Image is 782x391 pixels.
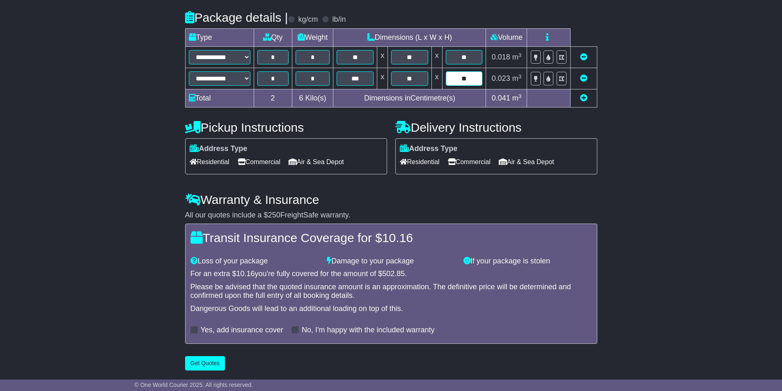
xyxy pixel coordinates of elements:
h4: Warranty & Insurance [185,193,597,206]
td: Weight [292,29,333,47]
td: Total [185,89,254,107]
td: x [431,68,442,89]
td: x [377,47,388,68]
a: Remove this item [580,74,587,82]
label: Address Type [400,144,458,153]
span: 0.018 [492,53,510,61]
span: Air & Sea Depot [499,155,554,168]
span: 0.041 [492,94,510,102]
h4: Package details | [185,11,288,24]
span: 10.16 [382,231,413,245]
span: 0.023 [492,74,510,82]
td: x [377,68,388,89]
span: Commercial [448,155,491,168]
span: 10.16 [236,270,255,278]
a: Add new item [580,94,587,102]
label: kg/cm [298,15,318,24]
sup: 3 [518,93,522,99]
div: Dangerous Goods will lead to an additional loading on top of this. [190,304,592,313]
div: If your package is stolen [459,257,596,266]
a: Remove this item [580,53,587,61]
td: 2 [254,89,292,107]
sup: 3 [518,52,522,58]
span: m [512,74,522,82]
span: 6 [299,94,303,102]
span: © One World Courier 2025. All rights reserved. [135,382,253,388]
h4: Delivery Instructions [395,121,597,134]
td: Kilo(s) [292,89,333,107]
span: Residential [190,155,229,168]
td: Volume [486,29,527,47]
h4: Transit Insurance Coverage for $ [190,231,592,245]
div: Damage to your package [323,257,459,266]
label: lb/in [332,15,346,24]
div: All our quotes include a $ FreightSafe warranty. [185,211,597,220]
div: Loss of your package [186,257,323,266]
td: Dimensions (L x W x H) [333,29,486,47]
td: Qty [254,29,292,47]
td: Dimensions in Centimetre(s) [333,89,486,107]
td: x [431,47,442,68]
h4: Pickup Instructions [185,121,387,134]
div: Please be advised that the quoted insurance amount is an approximation. The definitive price will... [190,283,592,300]
span: Commercial [238,155,280,168]
span: Air & Sea Depot [289,155,344,168]
span: m [512,94,522,102]
span: 250 [268,211,280,219]
label: Address Type [190,144,248,153]
label: No, I'm happy with the included warranty [302,326,435,335]
span: 502.85 [382,270,405,278]
button: Get Quotes [185,356,225,370]
td: Type [185,29,254,47]
span: m [512,53,522,61]
div: For an extra $ you're fully covered for the amount of $ . [190,270,592,279]
sup: 3 [518,73,522,80]
label: Yes, add insurance cover [201,326,283,335]
span: Residential [400,155,440,168]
